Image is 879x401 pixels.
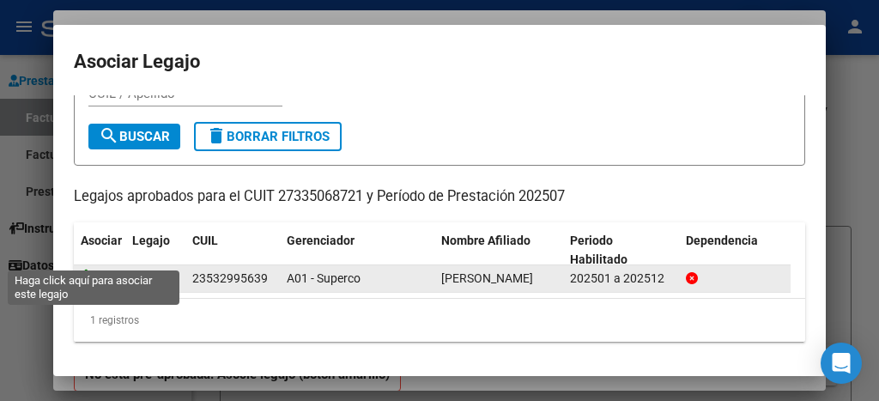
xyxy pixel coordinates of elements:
span: Buscar [99,129,170,144]
datatable-header-cell: Asociar [74,222,125,279]
datatable-header-cell: Periodo Habilitado [563,222,679,279]
span: Gerenciador [287,234,355,247]
span: Legajo [132,234,170,247]
datatable-header-cell: Gerenciador [280,222,434,279]
span: Borrar Filtros [206,129,330,144]
span: Asociar [81,234,122,247]
datatable-header-cell: Nombre Afiliado [434,222,563,279]
mat-icon: delete [206,125,227,146]
div: 202501 a 202512 [570,269,672,289]
span: 315 [132,271,153,285]
mat-icon: search [99,125,119,146]
button: Buscar [88,124,180,149]
span: PONSIO CORTEZ BASTIAN GABRIEL [441,271,533,285]
p: Legajos aprobados para el CUIT 27335068721 y Período de Prestación 202507 [74,186,805,208]
div: 23532995639 [192,269,268,289]
datatable-header-cell: Legajo [125,222,185,279]
div: Open Intercom Messenger [821,343,862,384]
div: 1 registros [74,299,805,342]
span: Dependencia [686,234,758,247]
datatable-header-cell: CUIL [185,222,280,279]
span: CUIL [192,234,218,247]
span: Periodo Habilitado [570,234,627,267]
h2: Asociar Legajo [74,46,805,78]
span: A01 - Superco [287,271,361,285]
span: Nombre Afiliado [441,234,530,247]
datatable-header-cell: Dependencia [679,222,808,279]
button: Borrar Filtros [194,122,342,151]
